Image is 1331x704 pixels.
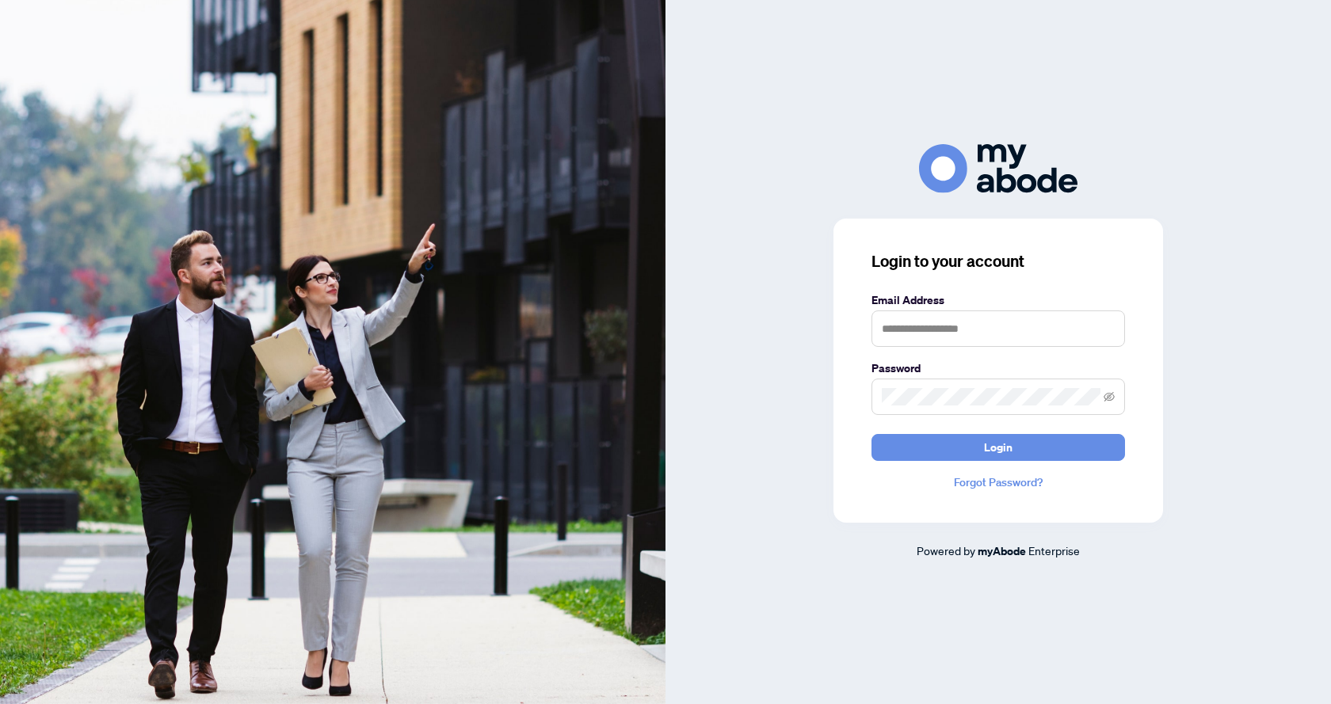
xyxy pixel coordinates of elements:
[919,144,1077,192] img: ma-logo
[871,474,1125,491] a: Forgot Password?
[917,543,975,557] span: Powered by
[871,291,1125,309] label: Email Address
[984,435,1013,460] span: Login
[871,360,1125,377] label: Password
[871,250,1125,272] h3: Login to your account
[871,434,1125,461] button: Login
[1104,391,1115,402] span: eye-invisible
[978,542,1026,560] a: myAbode
[1028,543,1080,557] span: Enterprise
